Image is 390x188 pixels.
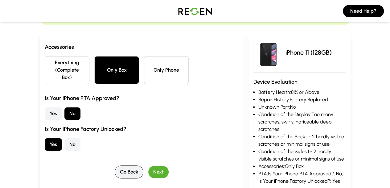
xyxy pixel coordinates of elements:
[343,5,384,17] button: Need Help?
[148,166,169,178] button: Next
[258,170,346,185] li: PTA: Is Your iPhone PTA Approved?: No, Is Your iPhone Factory Unlocked?: Yes
[253,38,283,67] img: iPhone 11
[115,165,143,178] button: Go Back
[258,103,346,111] li: Unknown Part: No
[258,89,346,96] li: Battery Health: 81% or Above
[45,107,62,120] button: Yes
[45,125,239,133] h3: Is Your iPhone Factory Unlocked?
[64,138,80,151] button: No
[258,111,346,133] li: Condition of the Display: Too many scratches, swirls, noticeable deep scratches
[174,2,217,20] img: Logo
[258,148,346,163] li: Condition of the Sides: 1 - 2 hardly visible scratches or minimal signs of use
[258,133,346,148] li: Condition of the Back: 1 - 2 hardly visible scratches or minimal signs of use
[285,48,332,57] p: iPhone 11 (128GB)
[45,56,89,84] button: Everything (Complete Box)
[64,107,80,120] button: No
[144,56,189,84] button: Only Phone
[94,56,139,84] button: Only Box
[253,77,346,86] h3: Device Evaluation
[258,96,346,103] li: Repair History: Battery Replaced
[258,163,346,170] li: Accessories: Only Box
[45,94,239,102] h3: Is Your iPhone PTA Approved?
[45,43,239,51] h3: Accessories
[45,138,62,151] button: Yes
